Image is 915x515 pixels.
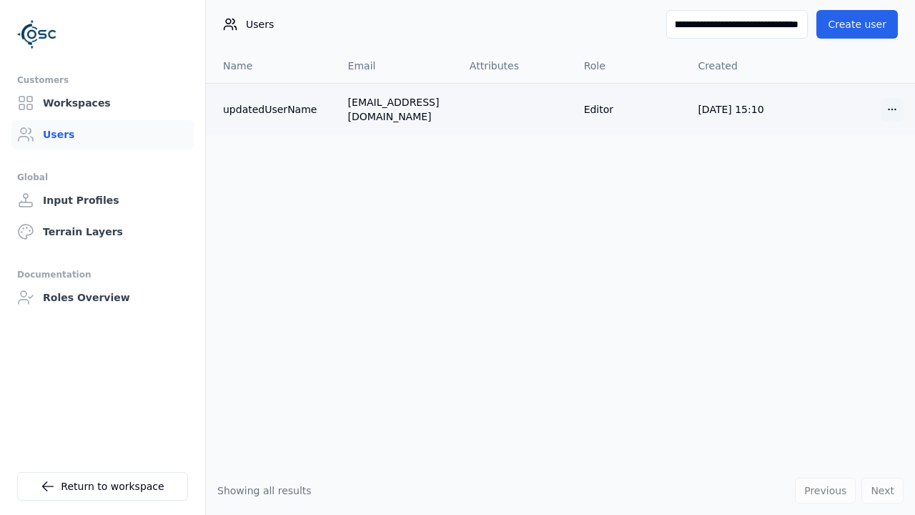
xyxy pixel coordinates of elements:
[584,102,676,117] div: Editor
[17,169,188,186] div: Global
[246,17,274,31] span: Users
[11,186,194,215] a: Input Profiles
[11,89,194,117] a: Workspaces
[11,217,194,246] a: Terrain Layers
[348,95,447,124] div: [EMAIL_ADDRESS][DOMAIN_NAME]
[686,49,801,83] th: Created
[17,14,57,54] img: Logo
[206,49,337,83] th: Name
[698,102,789,117] div: [DATE] 15:10
[337,49,458,83] th: Email
[217,485,312,496] span: Showing all results
[573,49,687,83] th: Role
[816,10,898,39] button: Create user
[17,472,188,501] a: Return to workspace
[458,49,573,83] th: Attributes
[17,266,188,283] div: Documentation
[17,72,188,89] div: Customers
[11,120,194,149] a: Users
[223,102,325,117] a: updatedUserName
[11,283,194,312] a: Roles Overview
